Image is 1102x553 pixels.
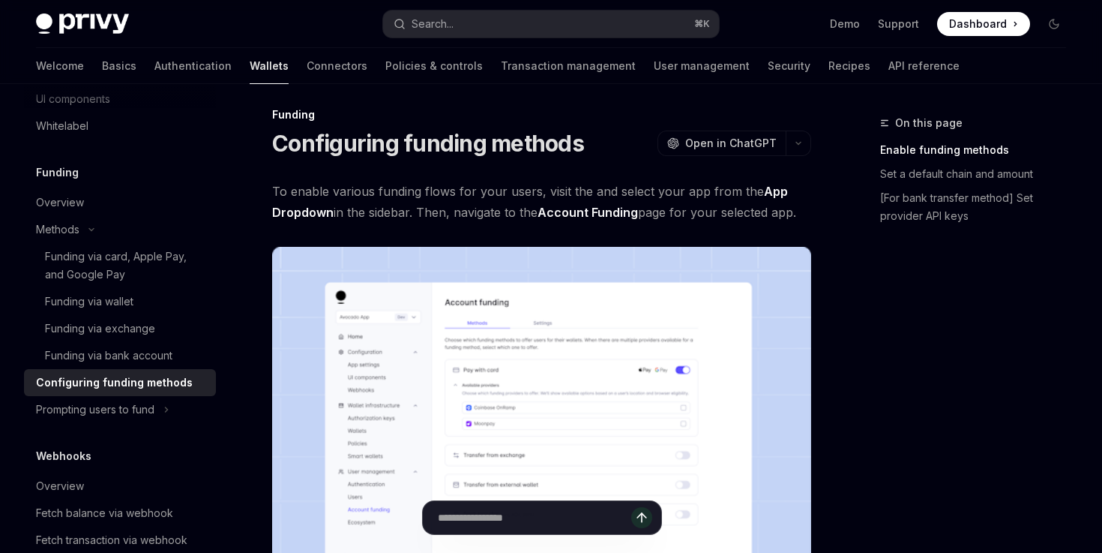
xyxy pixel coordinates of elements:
[36,48,84,84] a: Welcome
[24,288,216,315] a: Funding via wallet
[36,164,79,182] h5: Funding
[830,17,860,32] a: Demo
[45,248,207,284] div: Funding via card, Apple Pay, and Google Pay
[654,48,750,84] a: User management
[272,181,811,223] span: To enable various funding flows for your users, visit the and select your app from the in the sid...
[538,205,638,221] a: Account Funding
[36,447,91,465] h5: Webhooks
[631,507,652,528] button: Send message
[24,113,216,140] a: Whitelabel
[24,315,216,342] a: Funding via exchange
[24,500,216,527] a: Fetch balance via webhook
[36,477,84,495] div: Overview
[272,130,584,157] h1: Configuring funding methods
[24,369,216,396] a: Configuring funding methods
[501,48,636,84] a: Transaction management
[828,48,870,84] a: Recipes
[880,162,1078,186] a: Set a default chain and amount
[45,347,172,365] div: Funding via bank account
[45,320,155,338] div: Funding via exchange
[657,131,786,156] button: Open in ChatGPT
[1042,12,1066,36] button: Toggle dark mode
[895,114,963,132] span: On this page
[36,14,129,35] img: dark logo
[45,293,133,311] div: Funding via wallet
[272,107,811,122] div: Funding
[36,504,173,522] div: Fetch balance via webhook
[36,401,154,419] div: Prompting users to fund
[385,48,483,84] a: Policies & controls
[768,48,810,84] a: Security
[24,189,216,216] a: Overview
[24,473,216,500] a: Overview
[250,48,289,84] a: Wallets
[24,342,216,369] a: Funding via bank account
[685,136,777,151] span: Open in ChatGPT
[36,221,79,239] div: Methods
[154,48,232,84] a: Authentication
[880,186,1078,228] a: [For bank transfer method] Set provider API keys
[888,48,960,84] a: API reference
[307,48,367,84] a: Connectors
[694,18,710,30] span: ⌘ K
[949,17,1007,32] span: Dashboard
[383,11,718,38] button: Search...⌘K
[24,243,216,288] a: Funding via card, Apple Pay, and Google Pay
[412,15,454,33] div: Search...
[102,48,136,84] a: Basics
[36,117,88,135] div: Whitelabel
[36,531,187,549] div: Fetch transaction via webhook
[878,17,919,32] a: Support
[937,12,1030,36] a: Dashboard
[36,194,84,212] div: Overview
[880,138,1078,162] a: Enable funding methods
[36,374,193,392] div: Configuring funding methods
